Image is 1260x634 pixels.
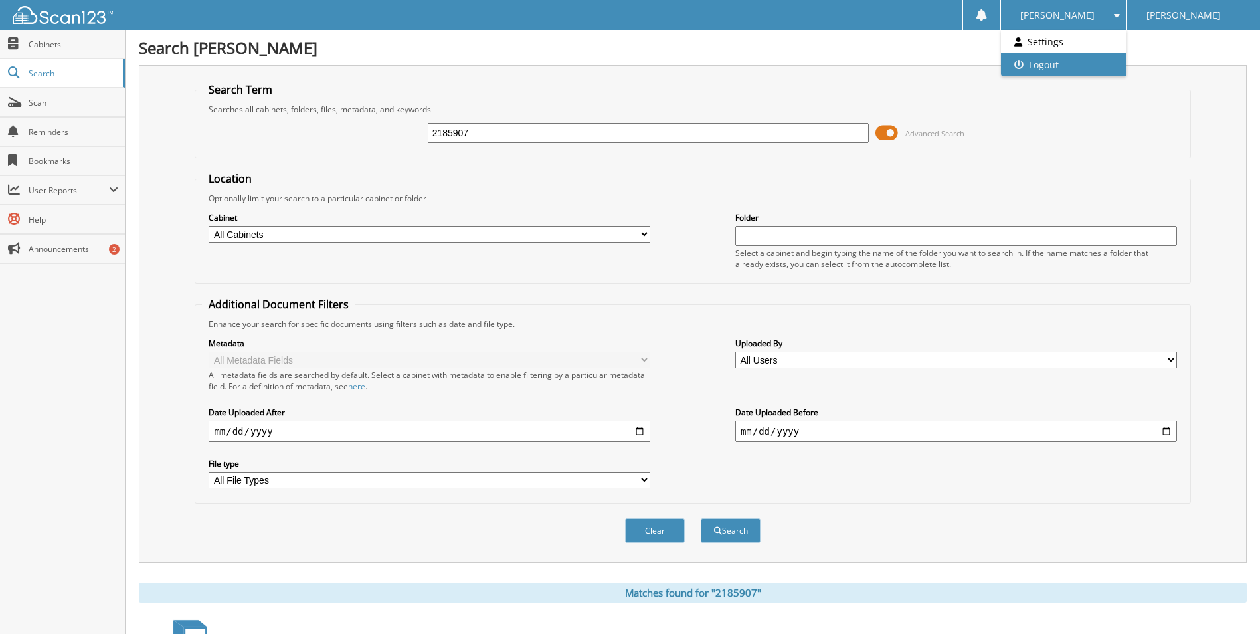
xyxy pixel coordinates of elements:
[701,518,761,543] button: Search
[735,212,1177,223] label: Folder
[1020,11,1095,19] span: [PERSON_NAME]
[202,193,1183,204] div: Optionally limit your search to a particular cabinet or folder
[29,126,118,138] span: Reminders
[1194,570,1260,634] iframe: Chat Widget
[735,338,1177,349] label: Uploaded By
[202,171,258,186] legend: Location
[209,338,650,349] label: Metadata
[625,518,685,543] button: Clear
[139,37,1247,58] h1: Search [PERSON_NAME]
[29,68,116,79] span: Search
[905,128,964,138] span: Advanced Search
[202,82,279,97] legend: Search Term
[29,243,118,255] span: Announcements
[735,421,1177,442] input: end
[13,6,113,24] img: scan123-logo-white.svg
[1001,53,1126,76] a: Logout
[735,407,1177,418] label: Date Uploaded Before
[348,381,365,392] a: here
[209,370,650,392] div: All metadata fields are searched by default. Select a cabinet with metadata to enable filtering b...
[209,421,650,442] input: start
[109,244,120,255] div: 2
[735,247,1177,270] div: Select a cabinet and begin typing the name of the folder you want to search in. If the name match...
[202,297,355,312] legend: Additional Document Filters
[29,185,109,196] span: User Reports
[209,407,650,418] label: Date Uploaded After
[29,39,118,50] span: Cabinets
[209,458,650,469] label: File type
[202,104,1183,115] div: Searches all cabinets, folders, files, metadata, and keywords
[202,318,1183,330] div: Enhance your search for specific documents using filters such as date and file type.
[209,212,650,223] label: Cabinet
[29,97,118,108] span: Scan
[1146,11,1221,19] span: [PERSON_NAME]
[139,583,1247,603] div: Matches found for "2185907"
[1001,30,1126,53] a: Settings
[29,214,118,225] span: Help
[29,156,118,167] span: Bookmarks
